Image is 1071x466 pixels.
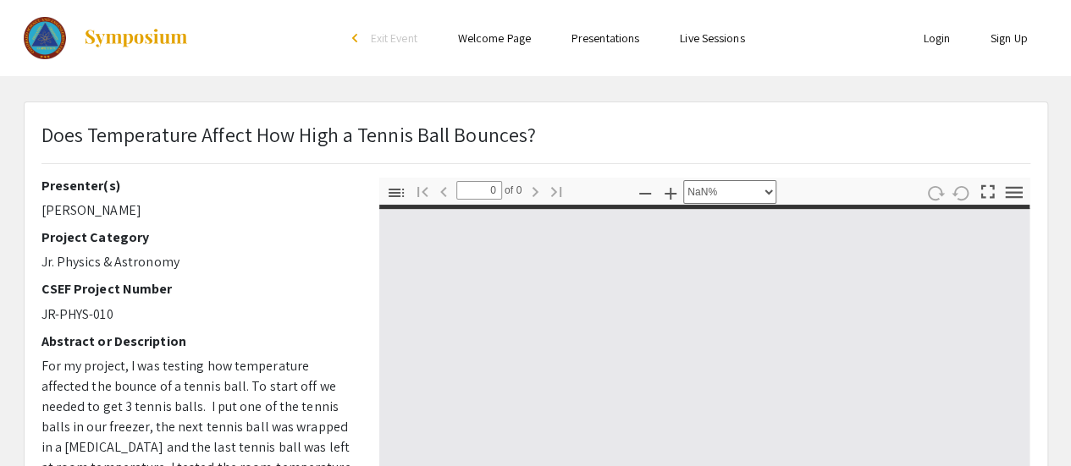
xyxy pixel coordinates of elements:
[456,181,502,200] input: Page
[24,17,190,59] a: The 2023 Colorado Science & Engineering Fair
[502,181,522,200] span: of 0
[83,28,189,48] img: Symposium by ForagerOne
[41,229,354,245] h2: Project Category
[382,180,411,205] button: Toggle Sidebar
[542,178,571,203] button: Go to Last Page
[41,178,354,194] h2: Presenter(s)
[683,180,776,204] select: Zoom
[923,30,950,46] a: Login
[41,119,537,150] p: Does Temperature Affect How High a Tennis Ball Bounces?
[991,30,1028,46] a: Sign Up
[408,178,437,203] button: Go to First Page
[24,17,67,59] img: The 2023 Colorado Science & Engineering Fair
[352,33,362,43] div: arrow_back_ios
[41,200,354,221] p: [PERSON_NAME]
[999,180,1028,205] button: Tools
[656,180,685,205] button: Zoom In
[41,252,354,272] p: Jr. Physics & Astronomy
[371,30,417,46] span: Exit Event
[521,178,549,203] button: Next Page
[973,178,1002,202] button: Switch to Presentation Mode
[429,178,458,203] button: Previous Page
[41,333,354,349] h2: Abstract or Description
[920,180,949,205] button: Rotate Clockwise
[41,281,354,297] h2: CSEF Project Number
[41,304,354,325] p: JR-PHYS-010
[631,180,660,205] button: Zoom Out
[947,180,975,205] button: Rotate Counterclockwise
[458,30,531,46] a: Welcome Page
[571,30,639,46] a: Presentations
[680,30,744,46] a: Live Sessions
